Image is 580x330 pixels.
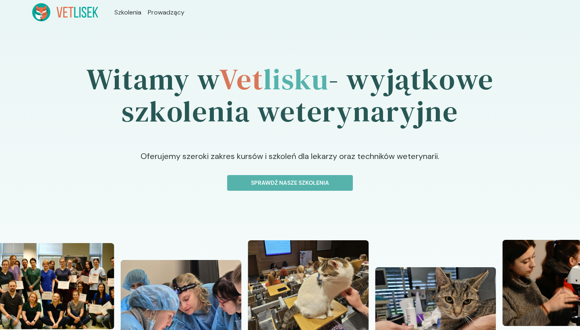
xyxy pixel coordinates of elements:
p: Sprawdź nasze szkolenia [234,179,346,187]
a: Prowadzący [148,8,184,17]
p: Oferujemy szeroki zakres kursów i szkoleń dla lekarzy oraz techników weterynarii. [97,150,483,175]
button: Sprawdź nasze szkolenia [227,175,353,191]
h1: Witamy w - wyjątkowe szkolenia weterynaryjne [32,41,548,150]
a: Szkolenia [114,8,141,17]
span: Vet [219,59,263,99]
span: lisku [263,59,329,99]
